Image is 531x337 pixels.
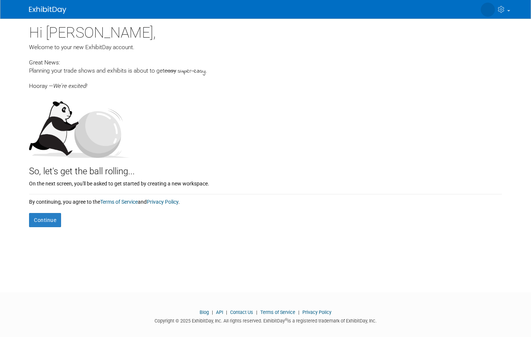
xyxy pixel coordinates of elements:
div: On the next screen, you'll be asked to get started by creating a new workspace. [29,178,502,187]
img: Sarah Russell [481,3,495,17]
img: Let's get the ball rolling [29,94,130,158]
span: | [254,309,259,315]
span: | [210,309,215,315]
a: Privacy Policy [147,199,178,205]
a: Blog [200,309,209,315]
a: Terms of Service [260,309,295,315]
sup: ® [285,318,287,322]
div: Great News: [29,58,502,67]
button: Continue [29,213,61,227]
span: | [224,309,229,315]
div: By continuing, you agree to the and . [29,194,502,206]
a: Terms of Service [100,199,138,205]
span: easy [165,67,176,74]
a: API [216,309,223,315]
span: | [296,309,301,315]
a: Privacy Policy [302,309,331,315]
span: super-easy [178,67,206,76]
div: Hooray — [29,76,502,90]
span: We're excited! [53,83,87,89]
img: ExhibitDay [29,6,66,14]
div: Hi [PERSON_NAME], [29,19,502,43]
div: Planning your trade shows and exhibits is about to get . [29,67,502,76]
a: Contact Us [230,309,253,315]
div: So, let's get the ball rolling... [29,158,502,178]
div: Welcome to your new ExhibitDay account. [29,43,502,51]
